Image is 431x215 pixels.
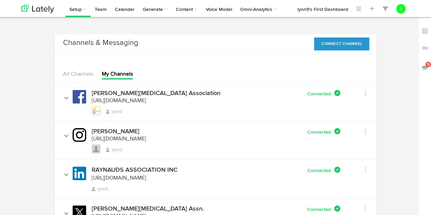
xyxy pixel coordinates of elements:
[307,92,333,96] span: Connected
[387,195,424,212] iframe: Opens a widget where you can find more information
[92,144,101,153] img: avatar_blank.jpg
[92,98,146,104] a: [URL][DOMAIN_NAME]
[307,207,333,212] span: Connected
[63,72,93,77] a: All Channels
[106,110,122,114] span: lynn9
[102,72,133,77] a: My Channels
[92,128,139,135] h4: [PERSON_NAME]
[92,90,220,96] h4: [PERSON_NAME][MEDICAL_DATA] Association
[307,130,333,135] span: Connected
[63,37,138,48] h3: Channels & Messaging
[106,148,122,152] span: lynn9
[307,168,333,173] span: Connected
[92,136,146,142] a: [URL][DOMAIN_NAME]
[73,128,86,142] img: instagram.svg
[73,167,86,180] img: linkedin.svg
[92,206,204,212] h4: [PERSON_NAME][MEDICAL_DATA] Assn.
[92,175,146,181] a: [URL][DOMAIN_NAME]
[92,187,108,191] span: lynn9
[426,62,431,67] span: 12
[21,4,54,13] img: logo_lately_bg_light.svg
[92,106,101,115] img: picture
[314,37,369,50] button: Connect Channel
[92,167,178,173] h4: RAYNAUDS ASSOCIATION INC
[421,45,428,51] img: links_off.svg
[421,28,428,34] img: keywords_off.svg
[421,64,428,71] img: announcements_off.svg
[73,90,86,104] img: facebook.svg
[396,4,406,14] button: l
